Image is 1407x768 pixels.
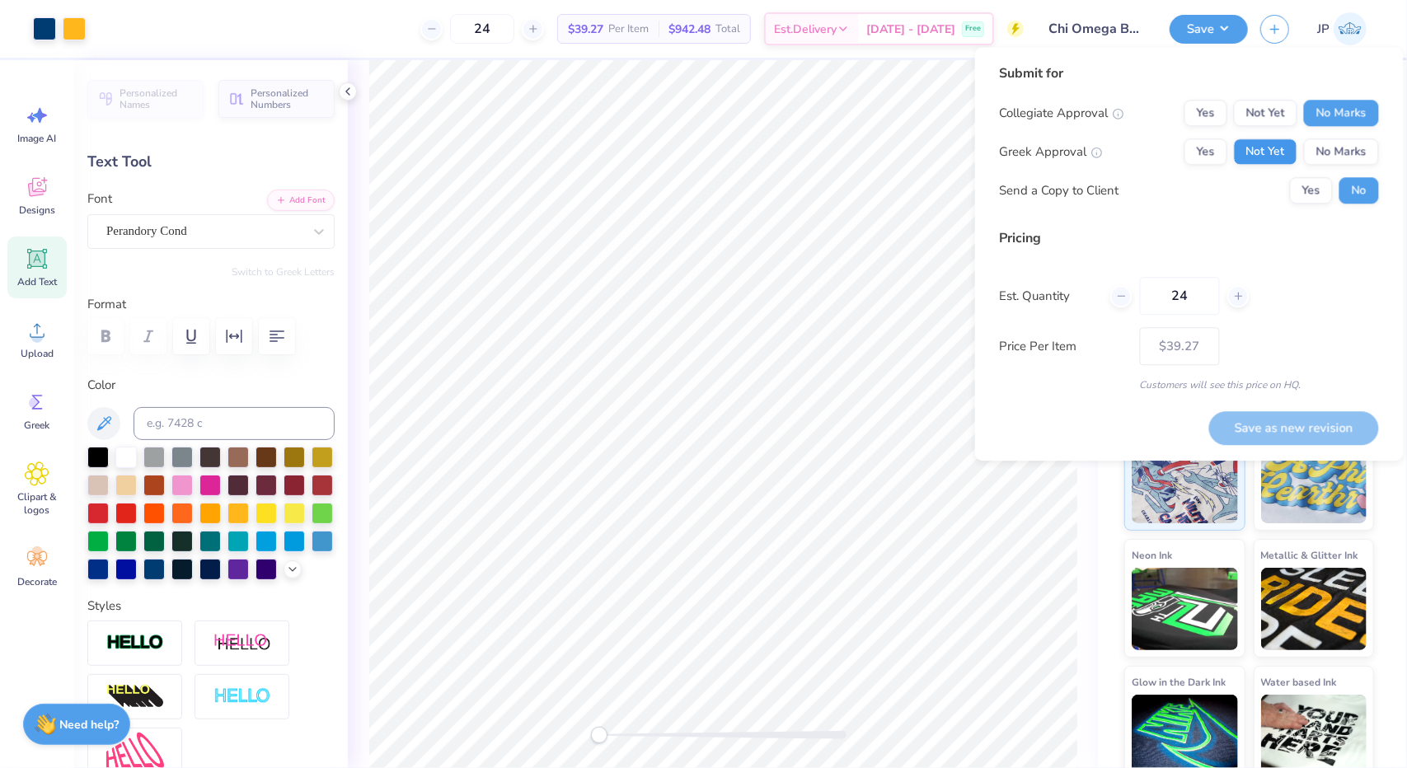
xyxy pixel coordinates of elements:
[1339,177,1379,204] button: No
[668,21,711,38] span: $942.48
[1000,377,1379,392] div: Customers will see this price on HQ.
[608,21,649,38] span: Per Item
[18,132,57,145] span: Image AI
[1290,177,1333,204] button: Yes
[60,717,120,733] strong: Need help?
[1000,104,1124,123] div: Collegiate Approval
[106,634,164,653] img: Stroke
[715,21,740,38] span: Total
[1234,100,1297,126] button: Not Yet
[1132,546,1172,564] span: Neon Ink
[1304,138,1379,165] button: No Marks
[1261,441,1367,523] img: Puff Ink
[965,23,981,35] span: Free
[866,21,955,38] span: [DATE] - [DATE]
[1000,143,1103,162] div: Greek Approval
[106,684,164,710] img: 3D Illusion
[17,575,57,588] span: Decorate
[568,21,603,38] span: $39.27
[1000,228,1379,248] div: Pricing
[120,87,194,110] span: Personalized Names
[87,190,112,208] label: Font
[1234,138,1297,165] button: Not Yet
[25,419,50,432] span: Greek
[591,727,607,743] div: Accessibility label
[1000,287,1098,306] label: Est. Quantity
[232,265,335,279] button: Switch to Greek Letters
[1261,568,1367,650] img: Metallic & Glitter Ink
[1310,12,1374,45] a: JP
[450,14,514,44] input: – –
[774,21,837,38] span: Est. Delivery
[1000,337,1128,356] label: Price Per Item
[87,80,204,118] button: Personalized Names
[87,295,335,314] label: Format
[1000,63,1379,83] div: Submit for
[1132,568,1238,650] img: Neon Ink
[218,80,335,118] button: Personalized Numbers
[1132,673,1226,691] span: Glow in the Dark Ink
[1140,277,1220,315] input: – –
[1261,546,1358,564] span: Metallic & Glitter Ink
[1184,100,1227,126] button: Yes
[87,151,335,173] div: Text Tool
[267,190,335,211] button: Add Font
[87,376,335,395] label: Color
[106,733,164,768] img: Free Distort
[213,633,271,653] img: Shadow
[19,204,55,217] span: Designs
[1304,100,1379,126] button: No Marks
[1184,138,1227,165] button: Yes
[1000,181,1119,200] div: Send a Copy to Client
[17,275,57,288] span: Add Text
[251,87,325,110] span: Personalized Numbers
[213,687,271,706] img: Negative Space
[87,597,121,616] label: Styles
[1261,673,1337,691] span: Water based Ink
[1036,12,1157,45] input: Untitled Design
[21,347,54,360] span: Upload
[1317,20,1330,39] span: JP
[1132,441,1238,523] img: Standard
[1170,15,1248,44] button: Save
[134,407,335,440] input: e.g. 7428 c
[10,490,64,517] span: Clipart & logos
[1334,12,1367,45] img: Jojo Pawlow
